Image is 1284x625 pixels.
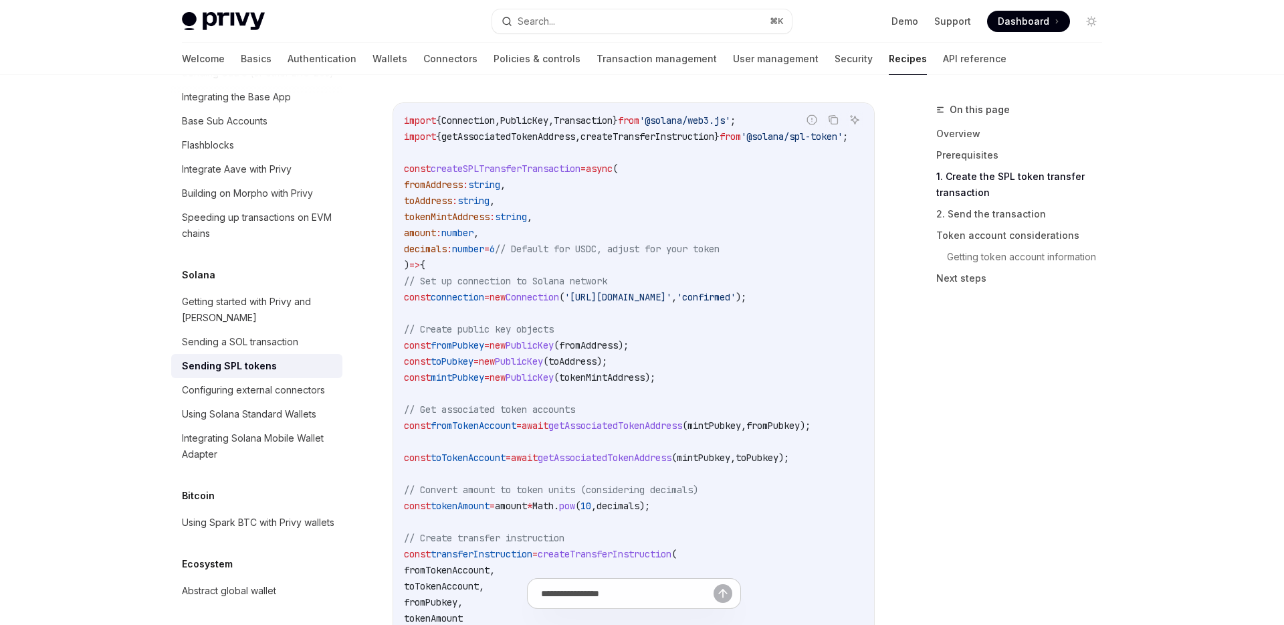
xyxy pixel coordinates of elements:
[889,43,927,75] a: Recipes
[564,291,671,303] span: '[URL][DOMAIN_NAME]'
[936,268,1113,289] a: Next steps
[441,227,473,239] span: number
[778,452,789,464] span: );
[934,15,971,28] a: Support
[618,339,629,351] span: );
[736,452,778,464] span: toPubkey
[404,211,490,223] span: tokenMintAddress
[936,166,1113,203] a: 1. Create the SPL token transfer transaction
[452,195,457,207] span: :
[431,500,490,512] span: tokenAmount
[947,246,1113,268] a: Getting token account information
[741,130,843,143] span: '@solana/spl-token'
[998,15,1049,28] span: Dashboard
[936,145,1113,166] a: Prerequisites
[490,291,506,303] span: new
[987,11,1070,32] a: Dashboard
[671,548,677,560] span: (
[404,259,409,271] span: )
[431,163,580,175] span: createSPLTransferTransaction
[182,334,298,350] div: Sending a SOL transaction
[171,205,342,246] a: Speeding up transactions on EVM chains
[586,163,613,175] span: async
[182,185,313,201] div: Building on Morpho with Privy
[835,43,873,75] a: Security
[484,371,490,383] span: =
[490,195,495,207] span: ,
[936,123,1113,145] a: Overview
[936,225,1113,246] a: Token account considerations
[441,130,575,143] span: getAssociatedTokenAddress
[171,133,342,157] a: Flashblocks
[559,291,564,303] span: (
[447,243,452,255] span: :
[532,500,554,512] span: Math
[288,43,356,75] a: Authentication
[730,452,736,464] span: ,
[171,85,342,109] a: Integrating the Base App
[527,211,532,223] span: ,
[182,430,334,462] div: Integrating Solana Mobile Wallet Adapter
[580,130,714,143] span: createTransferInstruction
[182,358,277,374] div: Sending SPL tokens
[495,114,500,126] span: ,
[404,339,431,351] span: const
[613,163,618,175] span: (
[404,500,431,512] span: const
[171,109,342,133] a: Base Sub Accounts
[409,259,420,271] span: =>
[468,179,500,191] span: string
[404,420,431,432] span: const
[171,426,342,466] a: Integrating Solana Mobile Wallet Adapter
[559,371,645,383] span: tokenMintAddress
[613,114,618,126] span: }
[500,179,506,191] span: ,
[741,420,746,432] span: ,
[404,114,436,126] span: import
[436,114,441,126] span: {
[182,12,265,31] img: light logo
[431,339,484,351] span: fromPubkey
[950,102,1010,118] span: On this page
[182,406,316,422] div: Using Solana Standard Wallets
[591,500,597,512] span: ,
[554,114,613,126] span: Transaction
[479,355,495,367] span: new
[825,111,842,128] button: Copy the contents from the code block
[580,163,586,175] span: =
[538,548,671,560] span: createTransferInstruction
[677,291,736,303] span: 'confirmed'
[506,371,554,383] span: PublicKey
[404,564,490,576] span: fromTokenAccount
[597,355,607,367] span: );
[671,452,677,464] span: (
[241,43,272,75] a: Basics
[171,354,342,378] a: Sending SPL tokens
[554,500,559,512] span: .
[182,209,334,242] div: Speeding up transactions on EVM chains
[575,500,580,512] span: (
[532,548,538,560] span: =
[506,291,559,303] span: Connection
[936,203,1113,225] a: 2. Send the transaction
[490,243,495,255] span: 6
[404,355,431,367] span: const
[484,291,490,303] span: =
[171,511,342,535] a: Using Spark BTC with Privy wallets
[404,371,431,383] span: const
[182,515,334,531] div: Using Spark BTC with Privy wallets
[554,339,559,351] span: (
[431,291,484,303] span: connection
[548,114,554,126] span: ,
[559,500,575,512] span: pow
[580,500,591,512] span: 10
[171,181,342,205] a: Building on Morpho with Privy
[846,111,863,128] button: Ask AI
[182,43,225,75] a: Welcome
[404,195,452,207] span: toAddress
[597,43,717,75] a: Transaction management
[495,500,527,512] span: amount
[484,243,490,255] span: =
[548,355,597,367] span: toAddress
[538,452,671,464] span: getAssociatedTokenAddress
